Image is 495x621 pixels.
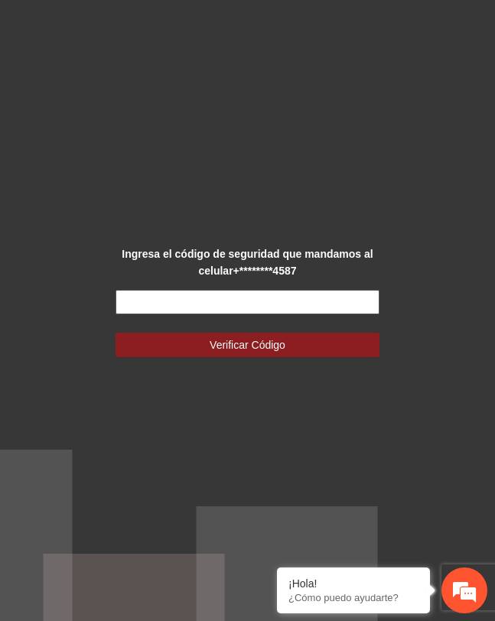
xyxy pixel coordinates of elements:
[89,204,211,359] span: Estamos en línea.
[116,333,379,357] button: Verificar Código
[210,337,285,353] span: Verificar Código
[288,592,418,603] p: ¿Cómo puedo ayudarte?
[251,8,288,44] div: Minimizar ventana de chat en vivo
[288,577,418,590] div: ¡Hola!
[122,248,373,277] strong: Ingresa el código de seguridad que mandamos al celular +********4587
[80,78,257,98] div: Chatee con nosotros ahora
[8,418,291,471] textarea: Escriba su mensaje y pulse “Intro”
